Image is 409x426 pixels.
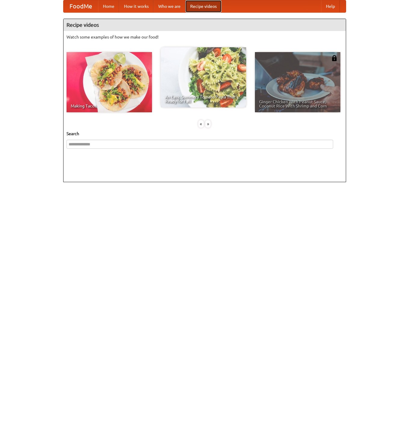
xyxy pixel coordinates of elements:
a: Help [321,0,340,12]
a: Recipe videos [185,0,222,12]
a: Who we are [153,0,185,12]
a: An Easy, Summery Tomato Pasta That's Ready for Fall [161,47,246,107]
img: 483408.png [331,55,337,61]
a: How it works [119,0,153,12]
a: Making Tacos [67,52,152,112]
div: » [205,120,211,128]
a: Home [98,0,119,12]
div: « [198,120,204,128]
span: An Easy, Summery Tomato Pasta That's Ready for Fall [165,95,242,103]
h5: Search [67,131,343,137]
span: Making Tacos [71,104,148,108]
h4: Recipe videos [64,19,346,31]
a: FoodMe [64,0,98,12]
p: Watch some examples of how we make our food! [67,34,343,40]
